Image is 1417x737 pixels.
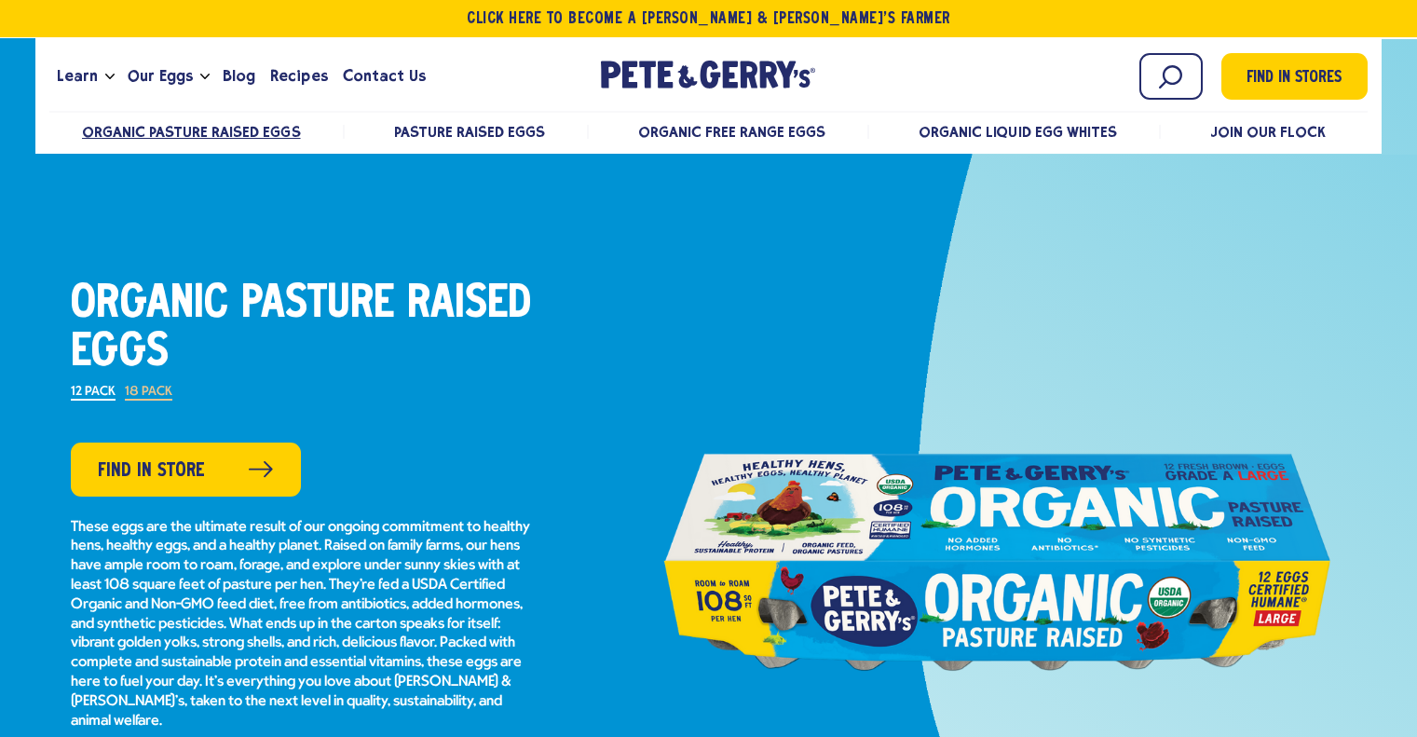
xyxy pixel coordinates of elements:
[71,518,537,731] p: These eggs are the ultimate result of our ongoing commitment to healthy hens, healthy eggs, and a...
[82,123,301,141] a: Organic Pasture Raised Eggs
[71,386,116,401] label: 12 Pack
[223,64,255,88] span: Blog
[1139,53,1203,100] input: Search
[128,64,193,88] span: Our Eggs
[120,51,200,102] a: Our Eggs
[263,51,334,102] a: Recipes
[71,280,537,377] h1: Organic Pasture Raised Eggs
[71,443,301,497] a: Find in Store
[335,51,433,102] a: Contact Us
[49,51,105,102] a: Learn
[57,64,98,88] span: Learn
[1247,66,1342,91] span: Find in Stores
[343,64,426,88] span: Contact Us
[49,111,1368,151] nav: desktop product menu
[215,51,263,102] a: Blog
[1210,123,1326,141] a: Join Our Flock
[125,386,172,401] label: 18 Pack
[98,457,205,485] span: Find in Store
[105,74,115,80] button: Open the dropdown menu for Learn
[638,123,825,141] a: Organic Free Range Eggs
[919,123,1117,141] a: Organic Liquid Egg Whites
[394,123,545,141] a: Pasture Raised Eggs
[200,74,210,80] button: Open the dropdown menu for Our Eggs
[1221,53,1368,100] a: Find in Stores
[270,64,327,88] span: Recipes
